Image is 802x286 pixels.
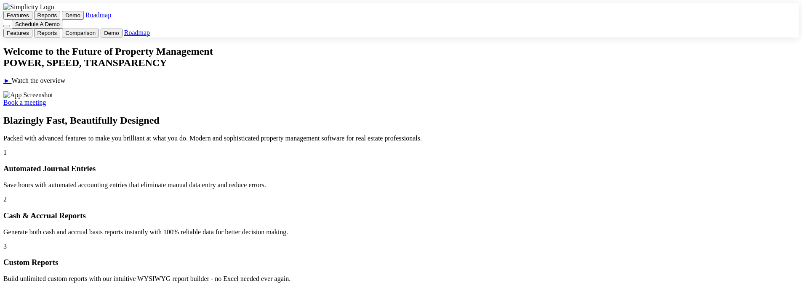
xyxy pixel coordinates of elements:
[3,29,32,37] button: Features
[3,115,65,126] span: Blazingly Fast
[3,11,32,20] button: Features
[3,57,167,68] span: Power, Speed, Transparency
[3,275,799,283] p: Build unlimited custom reports with our intuitive WYSIWYG report builder - no Excel needed ever a...
[12,77,66,84] span: Watch the overview
[3,91,53,99] img: App Screenshot
[62,29,99,37] button: Comparison
[3,211,799,220] h3: Cash & Accrual Reports
[3,228,799,236] p: Generate both cash and accrual basis reports instantly with 100% reliable data for better decisio...
[3,164,799,173] h3: Automated Journal Entries
[62,11,84,20] button: Demo
[3,135,799,142] p: Packed with advanced features to make you brilliant at what you do. Modern and sophisticated prop...
[3,46,799,69] h1: Welcome to the Future of Property Management
[124,29,150,36] a: Roadmap
[34,11,61,20] button: Reports
[3,99,46,106] a: Book a meeting
[3,115,799,126] h2: , Beautifully Designed
[3,181,799,189] p: Save hours with automated accounting entries that eliminate manual data entry and reduce errors.
[3,77,10,84] span: ►
[12,20,63,27] a: Schedule A Demo
[3,196,7,203] span: 2
[34,29,61,37] button: Reports
[85,11,111,19] a: Roadmap
[101,29,123,37] button: Demo
[3,243,7,250] span: 3
[12,20,63,29] button: Schedule A Demo
[3,258,799,267] h3: Custom Reports
[3,149,7,156] span: 1
[3,77,12,84] a: ►
[3,3,54,11] img: Simplicity Logo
